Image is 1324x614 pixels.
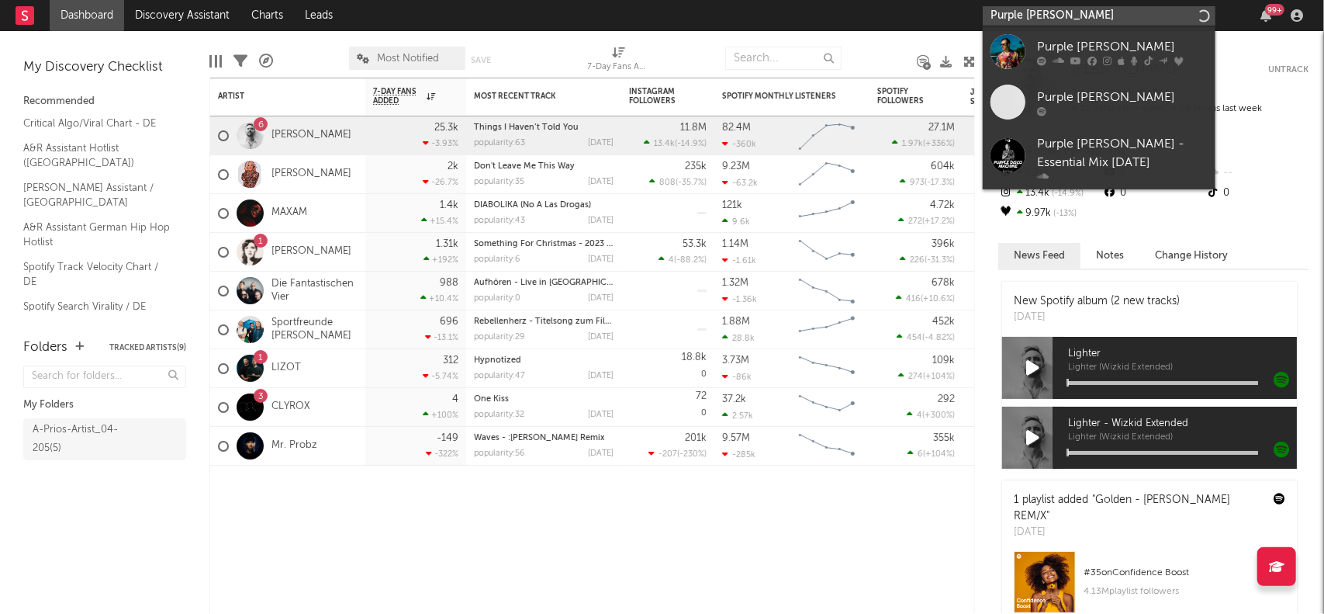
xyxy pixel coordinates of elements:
a: CLYROX [271,401,310,414]
div: Artist [218,92,334,101]
a: [PERSON_NAME] [271,168,351,181]
div: # 35 on Confidence Boost [1084,564,1285,582]
div: ( ) [907,410,955,420]
span: -13 % [1051,210,1077,218]
div: A&R Pipeline [259,39,273,84]
span: -17.3 % [927,179,952,187]
div: popularity: 47 [474,372,525,380]
div: popularity: 63 [474,139,525,147]
div: 82.4M [722,123,751,133]
div: One Kiss [474,395,614,404]
span: -14.9 % [677,140,704,148]
div: -86k [722,372,752,382]
div: -5.74 % [423,371,458,381]
a: A-Prios-Artist_04-205(5) [23,418,186,460]
span: +336 % [925,140,952,148]
div: -26.7 % [423,177,458,187]
span: -4.82 % [925,334,952,342]
div: ( ) [900,177,955,187]
div: [DATE] [588,255,614,264]
a: A&R Assistant Hotlist ([GEOGRAPHIC_DATA]) [23,140,171,172]
div: 25.3k [434,123,458,133]
div: 37.2k [722,394,746,404]
a: Purple [PERSON_NAME] [983,26,1215,77]
div: 312 [443,356,458,366]
a: Die Fantastischen Vier [271,278,358,304]
div: Waves - :DARREN Remix [474,434,614,442]
div: My Folders [23,396,186,415]
div: -360k [722,139,756,149]
button: Save [471,56,491,64]
div: ( ) [896,293,955,304]
div: 678k [932,278,955,288]
svg: Chart title [792,155,862,194]
div: New Spotify album (2 new tracks) [1014,293,1180,310]
div: 355k [933,433,955,443]
span: +300 % [925,411,952,420]
div: Purple [PERSON_NAME] [1037,37,1208,56]
span: 808 [659,179,676,187]
div: ( ) [898,371,955,381]
svg: Chart title [792,349,862,388]
div: +100 % [423,410,458,420]
div: DIABOLIKA (No A Las Drogas) [474,201,614,210]
input: Search for folders... [23,366,186,388]
div: 9.23M [722,161,750,172]
a: Waves - :[PERSON_NAME] Remix [474,434,605,442]
div: 696 [440,317,458,327]
a: [PERSON_NAME] Assistant / [GEOGRAPHIC_DATA] [23,179,171,211]
div: 0 [629,349,707,387]
a: Purple [PERSON_NAME] [983,77,1215,127]
a: Spotify Track Velocity Chart / DE [23,258,171,290]
div: 2k [448,161,458,172]
a: Something For Christmas - 2023 Mix [474,240,621,248]
div: 28.8k [722,333,755,343]
div: +15.4 % [421,216,458,226]
div: popularity: 56 [474,449,525,458]
a: Spotify Search Virality / DE [23,298,171,315]
a: "Golden - [PERSON_NAME] REM/X" [1014,494,1230,522]
div: [DATE] [588,449,614,458]
a: Things I Haven’t Told You [474,123,579,132]
a: One Kiss [474,395,509,404]
div: -63.2k [722,178,758,188]
div: Don't Leave Me This Way [474,162,614,171]
button: Untrack [1268,62,1308,78]
div: 9.57M [722,433,750,443]
span: 226 [910,256,925,265]
span: +10.6 % [923,295,952,304]
svg: Chart title [792,310,862,349]
div: 60.0 [970,398,1032,417]
div: 4 [452,394,458,404]
a: Purple [PERSON_NAME] - Essential Mix [DATE] [983,127,1215,189]
a: MAXAM [271,206,307,220]
div: 18.8k [682,352,707,363]
div: ( ) [649,177,707,187]
div: 21.6 [970,437,1032,456]
div: Things I Haven’t Told You [474,123,614,132]
div: 27.1M [928,123,955,133]
span: 454 [907,334,922,342]
div: [DATE] [1014,310,1180,325]
div: 1.31k [436,239,458,249]
span: 416 [906,295,921,304]
div: 44.6 [970,321,1032,339]
a: Critical Algo/Viral Chart - DE [23,115,171,132]
div: Filters [233,39,247,84]
div: 988 [440,278,458,288]
button: 99+ [1260,9,1271,22]
div: ( ) [659,255,707,265]
div: 4.72k [930,200,955,210]
div: [DATE] [588,294,614,303]
span: -230 % [679,450,704,459]
div: 1 playlist added [1014,492,1262,525]
div: [DATE] [1014,525,1262,540]
svg: Chart title [792,116,862,155]
div: [DATE] [588,333,614,342]
div: 48.7 [970,165,1032,184]
span: +104 % [925,373,952,381]
span: +17.2 % [925,217,952,226]
a: [PERSON_NAME] [271,245,351,258]
span: 973 [910,179,925,187]
input: Search for artists [983,6,1215,26]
